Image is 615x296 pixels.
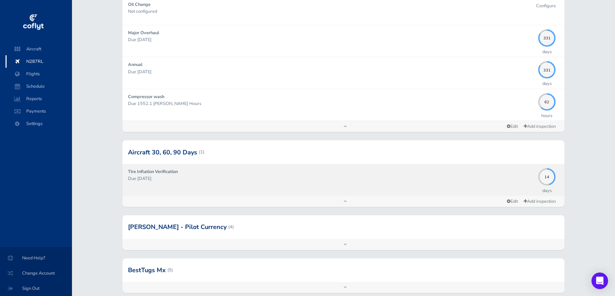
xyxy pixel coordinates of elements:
[122,57,564,88] a: Annual Due [DATE] 331days
[122,25,564,57] a: Major Overhaul Due [DATE] 331days
[533,1,559,11] button: Configure
[128,61,143,68] strong: Annual
[507,198,518,204] span: Edit
[12,80,65,93] span: Schedule
[507,123,518,130] span: Edit
[542,80,552,87] p: days
[504,197,521,206] a: Edit
[538,35,556,39] span: 331
[122,89,564,121] a: Compressor wash Due 1552.1 [PERSON_NAME] Hours 62hours
[12,55,65,68] span: N287RL
[122,164,564,195] a: Tire Inflation Verification Due [DATE] 14days
[128,68,535,75] p: Due [DATE]
[8,282,64,295] span: Sign Out
[504,122,521,131] a: Edit
[128,94,164,100] strong: Compressor wash
[538,174,556,178] span: 14
[128,36,535,43] p: Due [DATE]
[128,30,159,36] strong: Major Overhaul
[12,105,65,117] span: Payments
[128,100,535,107] p: Due 1552.1 [PERSON_NAME] Hours
[538,67,556,71] span: 331
[22,12,45,33] img: coflyt logo
[12,93,65,105] span: Reports
[128,175,535,182] p: Due [DATE]
[12,117,65,130] span: Settings
[8,267,64,279] span: Change Account
[542,187,552,194] p: days
[591,273,608,289] div: Open Intercom Messenger
[128,1,150,8] strong: Oil Change
[542,48,552,55] p: days
[12,68,65,80] span: Flights
[128,8,533,15] p: Not configured
[541,112,552,119] p: hours
[538,99,556,103] span: 62
[8,252,64,264] span: Need Help?
[521,122,559,132] a: Add inspection
[12,43,65,55] span: Aircraft
[521,197,559,207] a: Add inspection
[128,169,178,175] strong: Tire Inflation Verification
